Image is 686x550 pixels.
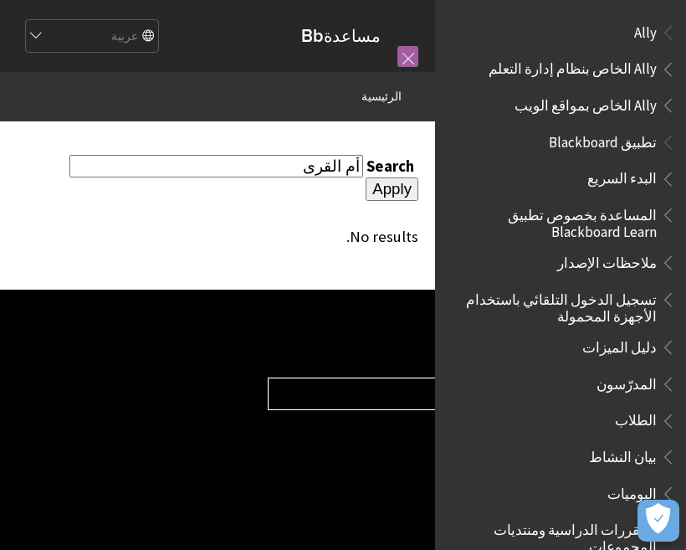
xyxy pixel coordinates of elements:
[366,177,418,201] input: Apply
[514,91,657,114] span: Ally الخاص بمواقع الويب
[24,20,158,54] select: Site Language Selector
[607,480,657,502] span: اليوميات
[361,86,402,107] a: الرئيسية
[634,18,657,41] span: Ally
[268,332,669,361] h2: مساعدة منتجات Blackboard
[301,25,381,46] a: مساعدةBb
[489,55,657,78] span: Ally الخاص بنظام إدارة التعلم
[455,285,657,325] span: تسجيل الدخول التلقائي باستخدام الأجهزة المحمولة
[615,407,657,429] span: الطلاب
[582,333,657,356] span: دليل الميزات
[596,370,657,393] span: المدرّسون
[455,201,657,240] span: المساعدة بخصوص تطبيق Blackboard Learn
[301,25,324,47] strong: Bb
[366,157,418,176] label: Search
[549,128,657,151] span: تطبيق Blackboard
[445,18,676,120] nav: Book outline for Anthology Ally Help
[17,228,418,246] div: No results.
[589,443,657,465] span: بيان النشاط
[637,500,679,542] button: فتح التفضيلات
[587,165,657,188] span: البدء السريع
[557,249,657,271] span: ملاحظات الإصدار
